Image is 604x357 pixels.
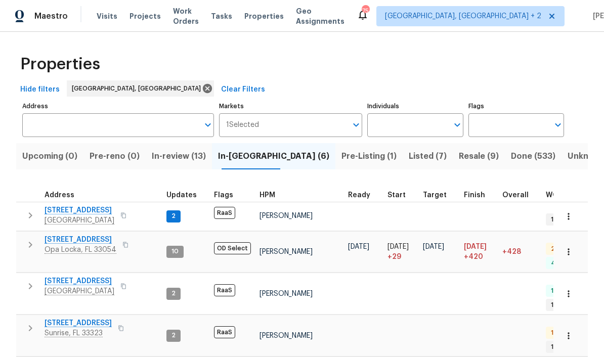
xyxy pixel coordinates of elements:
[260,332,313,339] span: [PERSON_NAME]
[20,83,60,96] span: Hide filters
[34,11,68,21] span: Maestro
[464,192,494,199] div: Projected renovation finish date
[130,11,161,21] span: Projects
[362,6,369,16] div: 75
[97,11,117,21] span: Visits
[219,103,363,109] label: Markets
[547,301,589,309] span: 1 Accepted
[511,149,555,163] span: Done (533)
[214,284,235,296] span: RaaS
[226,121,259,129] span: 1 Selected
[547,329,569,337] span: 1 QC
[468,103,564,109] label: Flags
[409,149,447,163] span: Listed (7)
[385,11,541,21] span: [GEOGRAPHIC_DATA], [GEOGRAPHIC_DATA] + 2
[211,13,232,20] span: Tasks
[423,192,447,199] span: Target
[260,290,313,297] span: [PERSON_NAME]
[367,103,463,109] label: Individuals
[502,248,521,255] span: +428
[22,103,214,109] label: Address
[167,331,180,340] span: 2
[20,59,100,69] span: Properties
[547,245,570,253] span: 2 QC
[173,6,199,26] span: Work Orders
[260,192,275,199] span: HPM
[45,192,74,199] span: Address
[152,149,206,163] span: In-review (13)
[383,231,419,273] td: Project started 29 days late
[244,11,284,21] span: Properties
[464,243,487,250] span: [DATE]
[387,192,406,199] span: Start
[167,247,183,256] span: 10
[547,215,570,224] span: 1 WIP
[498,231,542,273] td: 428 day(s) past target finish date
[341,149,397,163] span: Pre-Listing (1)
[547,259,577,267] span: 4 Done
[166,192,197,199] span: Updates
[387,243,409,250] span: [DATE]
[72,83,205,94] span: [GEOGRAPHIC_DATA], [GEOGRAPHIC_DATA]
[214,207,235,219] span: RaaS
[260,248,313,255] span: [PERSON_NAME]
[387,252,401,262] span: + 29
[167,212,180,220] span: 2
[296,6,344,26] span: Geo Assignments
[90,149,140,163] span: Pre-reno (0)
[221,83,265,96] span: Clear Filters
[214,192,233,199] span: Flags
[217,80,269,99] button: Clear Filters
[547,287,575,295] span: 1 Done
[214,326,235,338] span: RaaS
[167,289,180,298] span: 2
[459,149,499,163] span: Resale (9)
[423,192,456,199] div: Target renovation project end date
[464,252,483,262] span: +420
[460,231,498,273] td: Scheduled to finish 420 day(s) late
[260,212,313,219] span: [PERSON_NAME]
[16,80,64,99] button: Hide filters
[201,118,215,132] button: Open
[551,118,565,132] button: Open
[450,118,464,132] button: Open
[349,118,363,132] button: Open
[348,243,369,250] span: [DATE]
[218,149,329,163] span: In-[GEOGRAPHIC_DATA] (6)
[546,192,601,199] span: WO Completion
[464,192,485,199] span: Finish
[67,80,214,97] div: [GEOGRAPHIC_DATA], [GEOGRAPHIC_DATA]
[348,192,379,199] div: Earliest renovation start date (first business day after COE or Checkout)
[387,192,415,199] div: Actual renovation start date
[423,243,444,250] span: [DATE]
[502,192,538,199] div: Days past target finish date
[22,149,77,163] span: Upcoming (0)
[502,192,529,199] span: Overall
[547,343,589,351] span: 1 Accepted
[348,192,370,199] span: Ready
[214,242,251,254] span: OD Select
